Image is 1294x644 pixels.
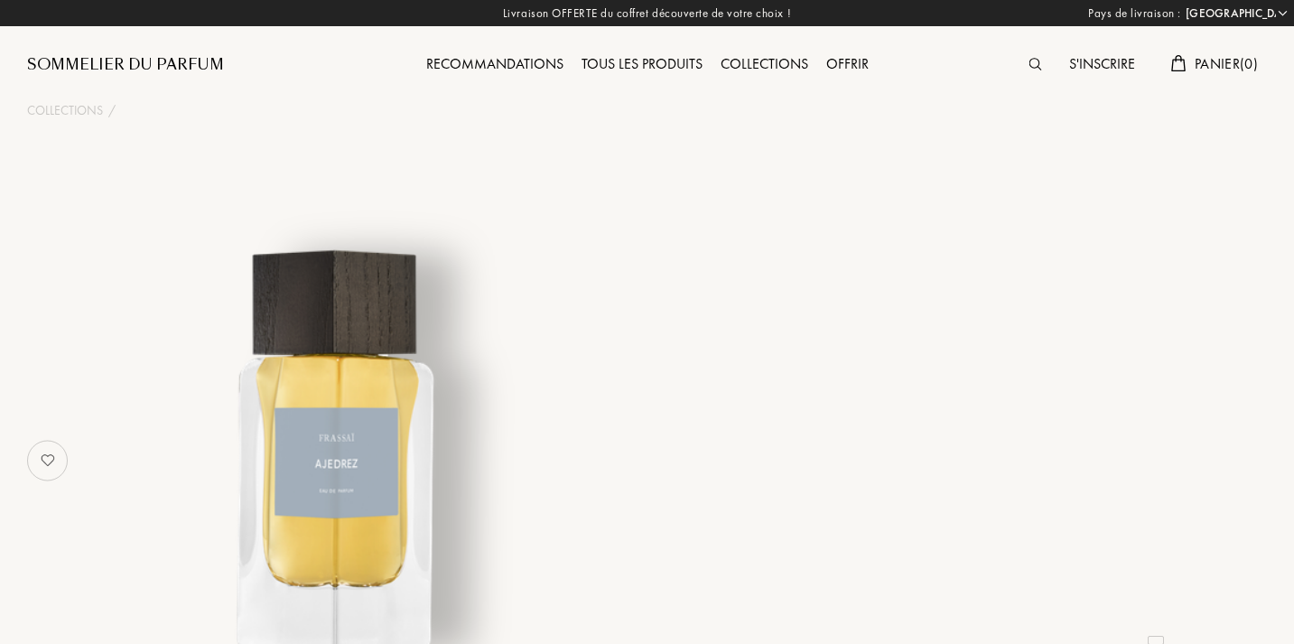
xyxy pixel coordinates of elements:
[1088,5,1181,23] span: Pays de livraison :
[27,101,103,120] a: Collections
[27,54,224,76] a: Sommelier du Parfum
[108,101,116,120] div: /
[1029,58,1042,70] img: search_icn.svg
[1060,54,1144,73] a: S'inscrire
[817,53,878,77] div: Offrir
[712,54,817,73] a: Collections
[712,53,817,77] div: Collections
[30,443,66,479] img: no_like_p.png
[1060,53,1144,77] div: S'inscrire
[573,54,712,73] a: Tous les produits
[1195,54,1258,73] span: Panier ( 0 )
[817,54,878,73] a: Offrir
[417,54,573,73] a: Recommandations
[417,53,573,77] div: Recommandations
[573,53,712,77] div: Tous les produits
[1171,55,1186,71] img: cart.svg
